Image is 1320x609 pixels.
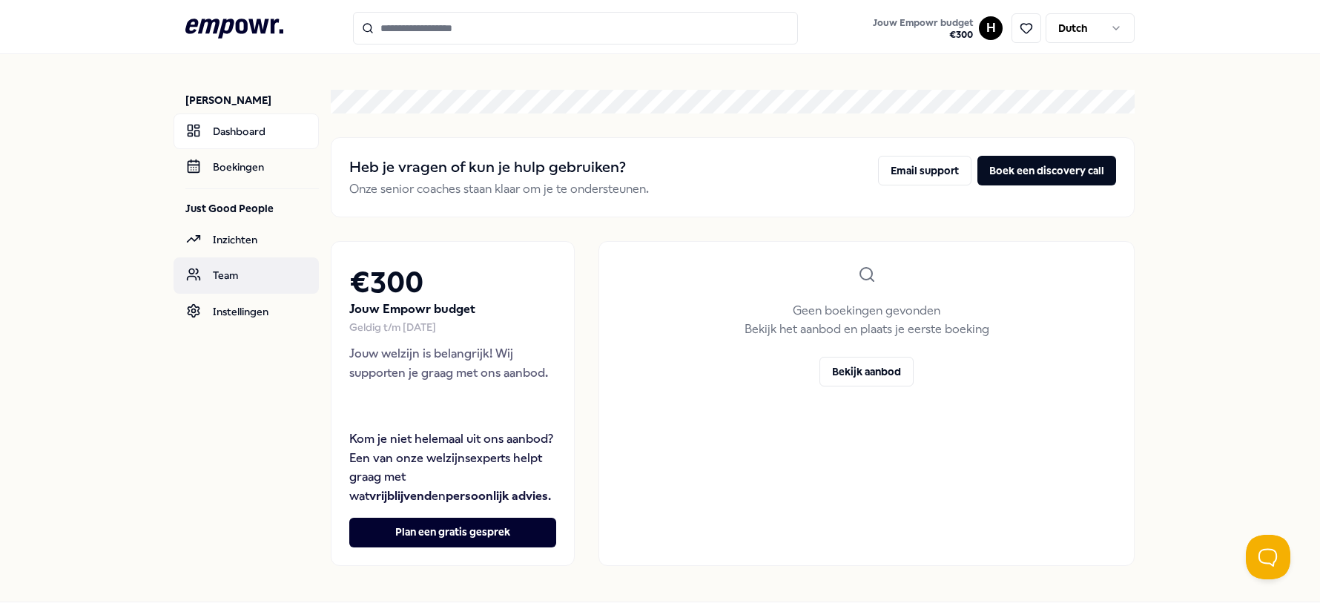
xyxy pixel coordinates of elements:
iframe: Help Scout Beacon - Open [1246,535,1290,579]
span: Jouw Empowr budget [873,17,973,29]
a: Inzichten [174,222,319,257]
span: € 300 [873,29,973,41]
p: Geen boekingen gevonden Bekijk het aanbod en plaats je eerste boeking [745,301,989,339]
p: Jouw Empowr budget [349,300,556,319]
button: Email support [878,156,971,185]
strong: vrijblijvend [369,489,432,503]
strong: persoonlijk advies [446,489,548,503]
button: Bekijk aanbod [819,357,914,386]
p: Jouw welzijn is belangrijk! Wij supporten je graag met ons aanbod. [349,344,556,382]
a: Dashboard [174,113,319,149]
a: Email support [878,156,971,199]
button: Plan een gratis gesprek [349,518,556,547]
button: Jouw Empowr budget€300 [870,14,976,44]
button: Boek een discovery call [977,156,1116,185]
a: Team [174,257,319,293]
p: [PERSON_NAME] [185,93,319,108]
a: Instellingen [174,294,319,329]
h2: € 300 [349,260,556,306]
a: Jouw Empowr budget€300 [867,13,979,44]
p: Kom je niet helemaal uit ons aanbod? Een van onze welzijnsexperts helpt graag met wat en . [349,429,556,505]
button: H [979,16,1003,40]
h2: Heb je vragen of kun je hulp gebruiken? [349,156,649,180]
input: Search for products, categories or subcategories [353,12,798,45]
a: Boekingen [174,149,319,185]
p: Onze senior coaches staan klaar om je te ondersteunen. [349,180,649,199]
p: Just Good People [185,201,319,216]
div: Geldig t/m [DATE] [349,319,556,335]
